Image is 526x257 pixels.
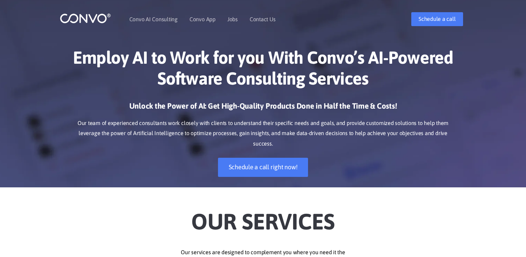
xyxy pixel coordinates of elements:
[70,47,456,94] h1: Employ AI to Work for you With Convo’s AI-Powered Software Consulting Services
[129,16,178,22] a: Convo AI Consulting
[189,16,216,22] a: Convo App
[70,118,456,149] p: Our team of experienced consultants work closely with clients to understand their specific needs ...
[218,158,308,177] a: Schedule a call right now!
[411,12,463,26] a: Schedule a call
[60,13,111,24] img: logo_1.png
[227,16,238,22] a: Jobs
[70,101,456,116] h3: Unlock the Power of AI: Get High-Quality Products Done in Half the Time & Costs!
[250,16,276,22] a: Contact Us
[70,198,456,237] h2: Our Services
